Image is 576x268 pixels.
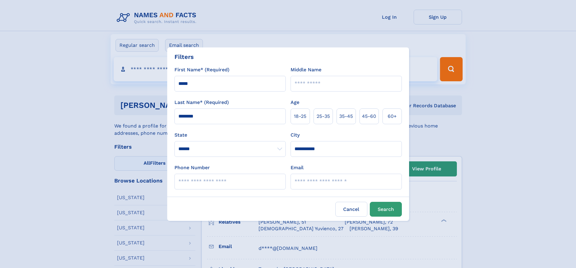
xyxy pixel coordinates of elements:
label: Phone Number [174,164,210,171]
span: 25‑35 [317,113,330,120]
label: First Name* (Required) [174,66,229,73]
span: 45‑60 [362,113,376,120]
label: State [174,131,286,139]
button: Search [370,202,402,217]
label: Last Name* (Required) [174,99,229,106]
span: 35‑45 [339,113,353,120]
span: 60+ [388,113,397,120]
label: Email [291,164,304,171]
span: 18‑25 [294,113,306,120]
label: Age [291,99,299,106]
label: Cancel [335,202,367,217]
div: Filters [174,52,194,61]
label: City [291,131,300,139]
label: Middle Name [291,66,321,73]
